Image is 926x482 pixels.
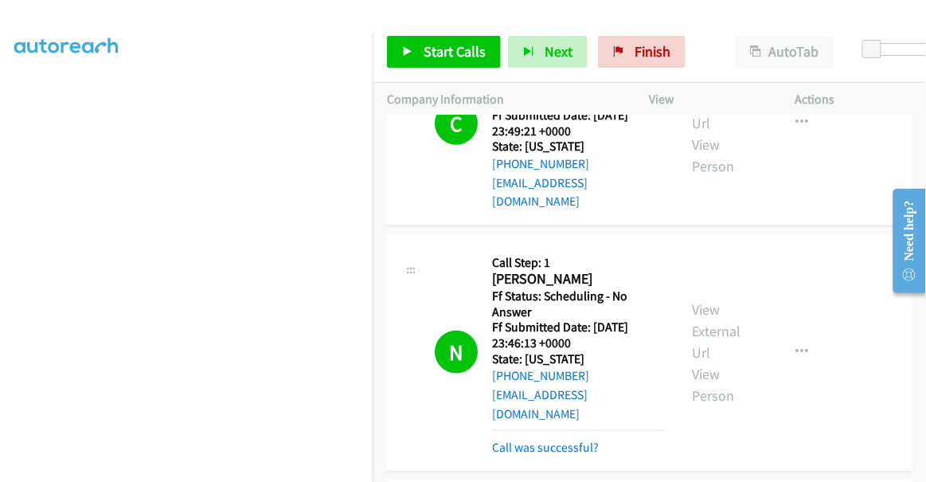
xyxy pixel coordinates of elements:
p: Company Information [387,90,621,109]
h2: [PERSON_NAME] [492,270,664,288]
a: View Person [693,135,735,175]
span: Next [545,42,572,61]
h5: Call Step: 1 [492,255,664,271]
a: Start Calls [387,36,501,68]
a: [EMAIL_ADDRESS][DOMAIN_NAME] [492,175,588,210]
span: Finish [635,42,670,61]
h1: N [435,331,478,374]
button: AutoTab [736,36,834,68]
a: Call was successful? [492,440,599,455]
a: View External Url [693,300,741,362]
iframe: Resource Center [881,178,926,304]
a: [EMAIL_ADDRESS][DOMAIN_NAME] [492,387,588,421]
h5: State: [US_STATE] [492,351,664,367]
a: [PHONE_NUMBER] [492,156,589,171]
h5: State: [US_STATE] [492,139,664,155]
h5: Ff Submitted Date: [DATE] 23:46:13 +0000 [492,319,664,351]
p: View [650,90,767,109]
p: Actions [795,90,912,109]
h1: C [435,102,478,145]
a: [PHONE_NUMBER] [492,368,589,383]
h5: Ff Status: Scheduling - No Answer [492,288,664,319]
span: Start Calls [424,42,486,61]
a: View Person [693,365,735,405]
a: Finish [598,36,686,68]
button: Next [508,36,588,68]
h5: Ff Submitted Date: [DATE] 23:49:21 +0000 [492,108,664,139]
